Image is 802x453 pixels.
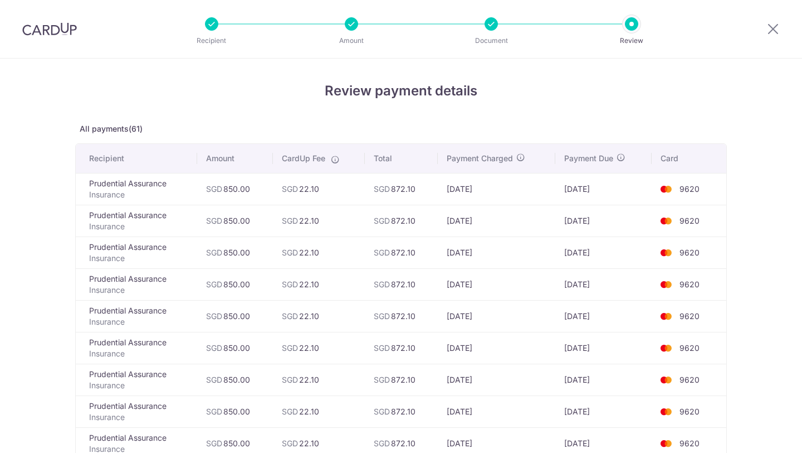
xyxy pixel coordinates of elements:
span: SGD [282,343,298,353]
span: Payment Due [564,153,613,164]
td: 22.10 [273,205,365,237]
td: 872.10 [365,332,437,364]
span: SGD [282,184,298,194]
th: Recipient [76,144,197,173]
td: 872.10 [365,205,437,237]
img: <span class="translation_missing" title="translation missing: en.account_steps.new_confirm_form.b... [655,246,677,259]
span: SGD [206,311,222,321]
td: [DATE] [555,300,652,332]
td: [DATE] [555,396,652,427]
td: 850.00 [197,300,272,332]
span: SGD [374,375,390,384]
td: 850.00 [197,396,272,427]
td: [DATE] [555,205,652,237]
span: SGD [374,216,390,225]
p: Insurance [89,189,188,200]
p: Insurance [89,412,188,423]
span: SGD [282,407,298,416]
span: SGD [374,184,390,194]
span: SGD [206,407,222,416]
td: 22.10 [273,364,365,396]
td: 22.10 [273,173,365,205]
td: [DATE] [555,332,652,364]
th: Card [652,144,726,173]
td: Prudential Assurance [76,173,197,205]
span: SGD [374,438,390,448]
p: Insurance [89,253,188,264]
td: 850.00 [197,364,272,396]
span: SGD [206,184,222,194]
span: SGD [282,216,298,225]
p: Insurance [89,285,188,296]
td: 22.10 [273,237,365,268]
span: SGD [282,311,298,321]
img: <span class="translation_missing" title="translation missing: en.account_steps.new_confirm_form.b... [655,214,677,228]
img: <span class="translation_missing" title="translation missing: en.account_steps.new_confirm_form.b... [655,373,677,387]
td: [DATE] [555,173,652,205]
p: Recipient [170,35,253,46]
span: 9620 [679,184,700,194]
td: [DATE] [438,173,555,205]
td: 872.10 [365,237,437,268]
td: 22.10 [273,268,365,300]
span: 9620 [679,407,700,416]
td: [DATE] [438,237,555,268]
td: Prudential Assurance [76,268,197,300]
span: SGD [374,311,390,321]
span: 9620 [679,375,700,384]
p: Amount [310,35,393,46]
span: SGD [374,407,390,416]
p: Insurance [89,316,188,327]
th: Total [365,144,437,173]
img: <span class="translation_missing" title="translation missing: en.account_steps.new_confirm_form.b... [655,437,677,450]
span: SGD [374,343,390,353]
span: CardUp Fee [282,153,325,164]
span: SGD [206,279,222,289]
span: 9620 [679,216,700,225]
img: <span class="translation_missing" title="translation missing: en.account_steps.new_confirm_form.b... [655,278,677,291]
td: 872.10 [365,364,437,396]
td: 850.00 [197,237,272,268]
span: SGD [282,279,298,289]
span: Payment Charged [447,153,513,164]
p: Document [450,35,532,46]
td: 850.00 [197,205,272,237]
td: [DATE] [438,268,555,300]
td: [DATE] [438,300,555,332]
td: 22.10 [273,396,365,427]
td: 850.00 [197,332,272,364]
span: SGD [282,375,298,384]
span: 9620 [679,279,700,289]
td: 22.10 [273,332,365,364]
td: [DATE] [438,205,555,237]
td: 872.10 [365,268,437,300]
span: 9620 [679,311,700,321]
p: Insurance [89,348,188,359]
p: All payments(61) [75,123,727,134]
td: [DATE] [555,268,652,300]
td: Prudential Assurance [76,364,197,396]
td: 850.00 [197,268,272,300]
td: Prudential Assurance [76,237,197,268]
td: [DATE] [438,332,555,364]
td: 850.00 [197,173,272,205]
img: <span class="translation_missing" title="translation missing: en.account_steps.new_confirm_form.b... [655,405,677,418]
span: SGD [282,438,298,448]
span: SGD [374,279,390,289]
span: 9620 [679,438,700,448]
img: <span class="translation_missing" title="translation missing: en.account_steps.new_confirm_form.b... [655,182,677,196]
h4: Review payment details [75,81,727,101]
td: 872.10 [365,173,437,205]
span: SGD [206,375,222,384]
span: 9620 [679,343,700,353]
td: 872.10 [365,300,437,332]
p: Review [590,35,673,46]
img: <span class="translation_missing" title="translation missing: en.account_steps.new_confirm_form.b... [655,310,677,323]
img: <span class="translation_missing" title="translation missing: en.account_steps.new_confirm_form.b... [655,341,677,355]
td: [DATE] [555,364,652,396]
img: CardUp [22,22,77,36]
span: SGD [374,248,390,257]
td: [DATE] [438,364,555,396]
td: 872.10 [365,396,437,427]
span: SGD [206,438,222,448]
